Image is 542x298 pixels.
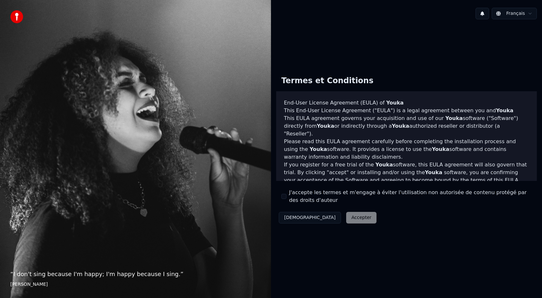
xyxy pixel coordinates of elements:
[279,212,341,223] button: [DEMOGRAPHIC_DATA]
[310,146,327,152] span: Youka
[284,99,529,107] h3: End-User License Agreement (EULA) of
[276,71,378,91] div: Termes et Conditions
[284,114,529,138] p: This EULA agreement governs your acquisition and use of our software ("Software") directly from o...
[445,115,463,121] span: Youka
[425,169,442,175] span: Youka
[392,123,409,129] span: Youka
[284,107,529,114] p: This End-User License Agreement ("EULA") is a legal agreement between you and
[289,189,532,204] label: J'accepte les termes et m'engage à éviter l'utilisation non autorisée de contenu protégé par des ...
[386,100,404,106] span: Youka
[496,107,513,114] span: Youka
[432,146,449,152] span: Youka
[376,162,393,168] span: Youka
[284,161,529,192] p: If you register for a free trial of the software, this EULA agreement will also govern that trial...
[10,10,23,23] img: youka
[10,281,261,288] footer: [PERSON_NAME]
[317,123,334,129] span: Youka
[284,138,529,161] p: Please read this EULA agreement carefully before completing the installation process and using th...
[10,270,261,279] p: “ I don't sing because I'm happy; I'm happy because I sing. ”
